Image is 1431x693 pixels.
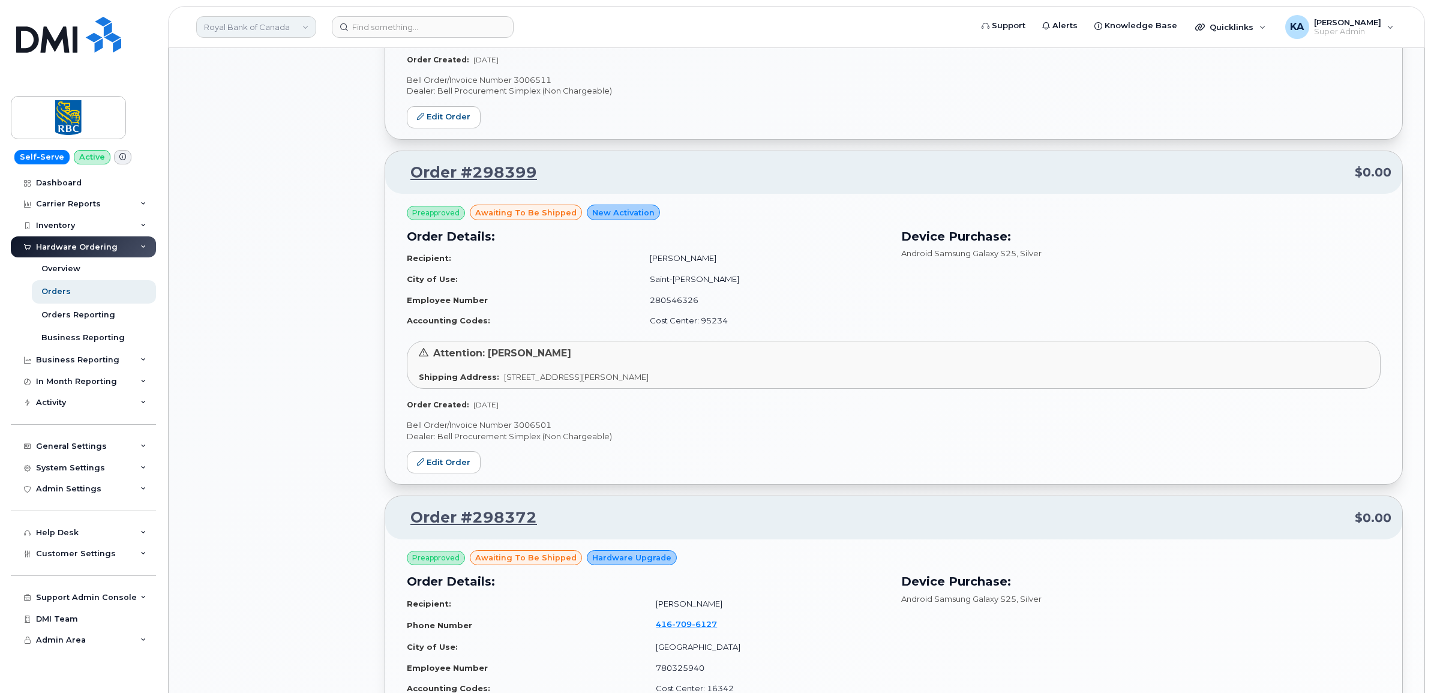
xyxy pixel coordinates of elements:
[1314,17,1381,27] span: [PERSON_NAME]
[672,619,692,629] span: 709
[412,208,460,218] span: Preapproved
[639,248,886,269] td: [PERSON_NAME]
[407,106,481,128] a: Edit Order
[645,637,886,658] td: [GEOGRAPHIC_DATA]
[901,227,1381,245] h3: Device Purchase:
[1277,15,1402,39] div: Karla Adams
[1034,14,1086,38] a: Alerts
[407,295,488,305] strong: Employee Number
[407,620,472,630] strong: Phone Number
[592,207,655,218] span: New Activation
[475,552,577,563] span: awaiting to be shipped
[412,553,460,563] span: Preapproved
[407,642,458,652] strong: City of Use:
[1052,20,1078,32] span: Alerts
[1290,20,1304,34] span: KA
[433,347,571,359] span: Attention: [PERSON_NAME]
[407,419,1381,431] p: Bell Order/Invoice Number 3006501
[407,227,887,245] h3: Order Details:
[407,74,1381,86] p: Bell Order/Invoice Number 3006511
[407,599,451,608] strong: Recipient:
[1105,20,1177,32] span: Knowledge Base
[639,269,886,290] td: Saint-[PERSON_NAME]
[901,594,1016,604] span: Android Samsung Galaxy S25
[1314,27,1381,37] span: Super Admin
[396,507,537,529] a: Order #298372
[645,658,886,679] td: 780325940
[407,400,469,409] strong: Order Created:
[407,85,1381,97] p: Dealer: Bell Procurement Simplex (Non Chargeable)
[475,207,577,218] span: awaiting to be shipped
[473,55,499,64] span: [DATE]
[639,290,886,311] td: 280546326
[656,619,731,629] a: 4167096127
[407,316,490,325] strong: Accounting Codes:
[396,162,537,184] a: Order #298399
[407,274,458,284] strong: City of Use:
[1210,22,1253,32] span: Quicklinks
[332,16,514,38] input: Find something...
[196,16,316,38] a: Royal Bank of Canada
[407,253,451,263] strong: Recipient:
[407,55,469,64] strong: Order Created:
[1355,509,1391,527] span: $0.00
[407,451,481,473] a: Edit Order
[1355,164,1391,181] span: $0.00
[692,619,717,629] span: 6127
[1187,15,1274,39] div: Quicklinks
[1016,594,1042,604] span: , Silver
[407,683,490,693] strong: Accounting Codes:
[656,619,717,629] span: 416
[901,572,1381,590] h3: Device Purchase:
[473,400,499,409] span: [DATE]
[419,372,499,382] strong: Shipping Address:
[992,20,1025,32] span: Support
[901,248,1016,258] span: Android Samsung Galaxy S25
[407,431,1381,442] p: Dealer: Bell Procurement Simplex (Non Chargeable)
[407,663,488,673] strong: Employee Number
[639,310,886,331] td: Cost Center: 95234
[592,552,671,563] span: Hardware Upgrade
[504,372,649,382] span: [STREET_ADDRESS][PERSON_NAME]
[407,572,887,590] h3: Order Details:
[645,593,886,614] td: [PERSON_NAME]
[973,14,1034,38] a: Support
[1086,14,1186,38] a: Knowledge Base
[1016,248,1042,258] span: , Silver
